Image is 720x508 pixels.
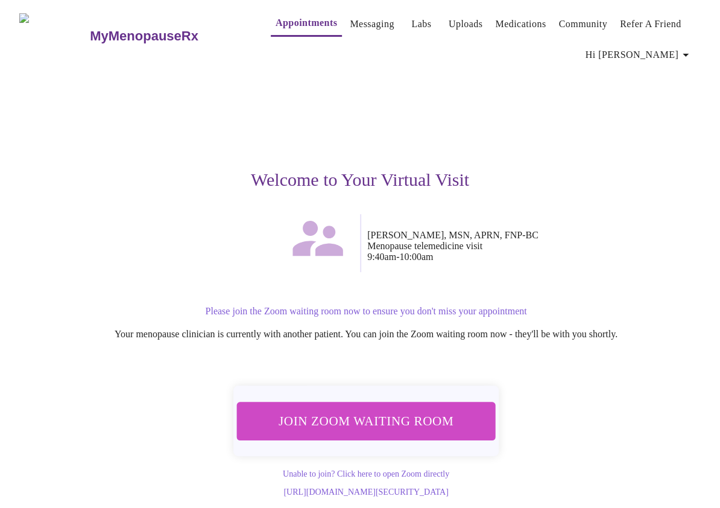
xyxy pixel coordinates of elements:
button: Messaging [345,12,399,36]
button: Appointments [271,11,342,37]
a: Unable to join? Click here to open Zoom directly [283,469,449,478]
a: MyMenopauseRx [89,15,247,57]
a: Community [558,16,607,33]
img: MyMenopauseRx Logo [19,13,89,59]
button: Join Zoom Waiting Room [236,402,495,440]
a: Uploads [449,16,483,33]
p: [PERSON_NAME], MSN, APRN, FNP-BC Menopause telemedicine visit 9:40am - 10:00am [367,230,701,262]
button: Medications [490,12,551,36]
p: Please join the Zoom waiting room now to ensure you don't miss your appointment [31,306,701,317]
p: Your menopause clinician is currently with another patient. You can join the Zoom waiting room no... [31,329,701,340]
button: Uploads [444,12,488,36]
a: Medications [495,16,546,33]
a: Refer a Friend [620,16,681,33]
button: Community [554,12,612,36]
button: Hi [PERSON_NAME] [581,43,698,67]
h3: Welcome to Your Virtual Visit [19,170,701,190]
a: Labs [411,16,431,33]
h3: MyMenopauseRx [90,28,198,44]
span: Join Zoom Waiting Room [253,410,479,432]
a: [URL][DOMAIN_NAME][SECURITY_DATA] [283,487,448,497]
a: Messaging [350,16,394,33]
button: Refer a Friend [615,12,686,36]
button: Labs [402,12,441,36]
a: Appointments [276,14,337,31]
span: Hi [PERSON_NAME] [586,46,693,63]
